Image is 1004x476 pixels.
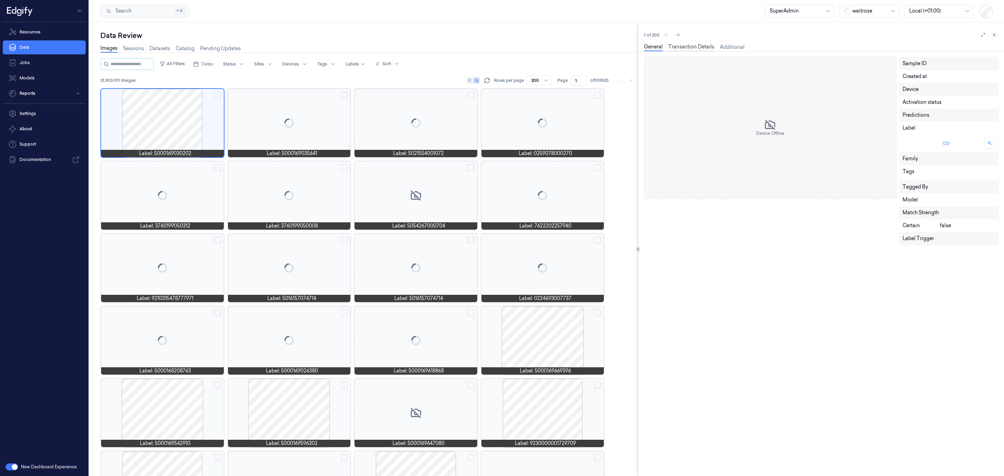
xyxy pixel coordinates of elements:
[3,56,86,70] a: Jobs
[100,5,190,17] button: Search⌘K
[214,237,221,244] button: Select row
[123,45,144,52] a: Sessions
[594,382,601,389] button: Select row
[903,235,995,242] div: Label Trigger
[594,237,601,244] button: Select row
[3,137,86,151] a: Support
[467,164,474,171] button: Select row
[341,92,348,99] button: Select row
[903,196,940,204] div: Model
[341,454,348,461] button: Select row
[393,150,444,157] span: Label: 5021554001072
[903,60,940,67] div: Sample ID
[3,107,86,121] a: Settings
[3,122,86,136] button: About
[214,164,221,171] button: Select row
[140,222,190,230] span: Label: 3760199050312
[519,222,571,230] span: Label: 7622202257940
[139,150,191,157] span: Label: 5000169030202
[903,209,995,216] div: Match Strength
[467,454,474,461] button: Select row
[720,44,745,51] a: Additional
[614,76,635,85] nav: pagination
[341,309,348,316] button: Select row
[594,309,601,316] button: Select row
[214,92,221,99] button: Select row
[100,31,638,40] div: Data Review
[267,295,316,302] span: Label: 5016157074714
[940,222,995,229] div: false
[903,86,940,93] div: Device
[201,61,213,67] span: Dates
[467,92,474,99] button: Select row
[266,367,318,375] span: Label: 5000169026380
[903,124,940,149] div: Label
[100,45,117,53] a: Images
[392,222,445,230] span: Label: 5054267000704
[190,59,216,70] button: Dates
[139,367,191,375] span: Label: 5000168208763
[903,99,995,106] div: Activation status
[903,222,940,229] div: Certain
[756,130,784,137] span: Device Offline
[140,440,190,447] span: Label: 5000169542910
[494,77,524,84] p: Rows per page
[594,164,601,171] button: Select row
[903,112,940,119] div: Predictions
[625,76,635,85] button: Go to next page
[341,382,348,389] button: Select row
[341,237,348,244] button: Select row
[903,73,995,80] div: Created at
[176,45,195,52] a: Catalog
[214,454,221,461] button: Select row
[467,382,474,389] button: Select row
[394,295,443,302] span: Label: 5016157074714
[519,150,572,157] span: Label: 0259078000270
[200,45,241,52] a: Pending Updates
[644,43,663,51] a: General
[266,222,318,230] span: Label: 3760199050008
[3,86,86,100] button: Reports
[903,155,995,162] div: Family
[394,367,444,375] span: Label: 5000169618868
[590,77,609,84] span: of 109520
[557,77,568,84] span: Page
[467,309,474,316] button: Select row
[150,45,170,52] a: Datasets
[668,43,714,51] a: Transaction Details
[137,295,193,302] span: Label: 9210315478777971
[644,32,660,38] span: 1 of 200
[214,309,221,316] button: Select row
[519,295,571,302] span: Label: 0224693007737
[266,440,318,447] span: Label: 5000169596302
[3,25,86,39] a: Resources
[100,77,136,84] span: 21,903,911 Images
[267,150,317,157] span: Label: 5000169035641
[3,153,86,167] a: Documentation
[214,382,221,389] button: Select row
[903,183,995,191] div: Tagged By
[3,40,86,54] a: Data
[520,367,571,375] span: Label: 5000169669396
[157,58,188,69] button: All Filters
[341,164,348,171] button: Select row
[903,168,940,178] div: Tags
[75,5,86,16] button: Toggle Navigation
[393,440,444,447] span: Label: 5000169647080
[594,92,601,99] button: Select row
[467,237,474,244] button: Select row
[3,71,86,85] a: Models
[515,440,576,447] span: Label: 9230000001729709
[594,454,601,461] button: Select row
[113,7,131,15] span: Search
